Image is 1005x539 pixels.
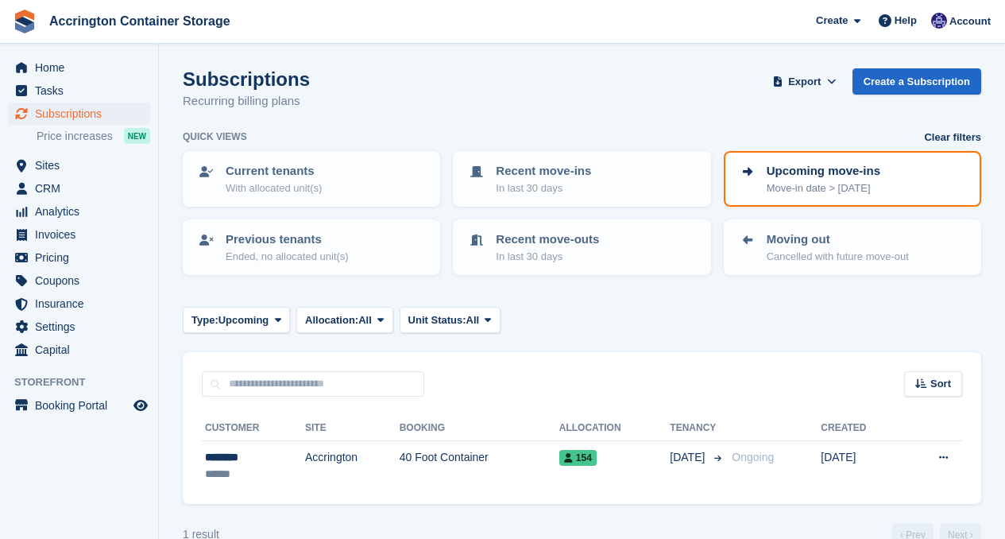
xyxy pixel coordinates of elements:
[124,128,150,144] div: NEW
[8,394,150,417] a: menu
[852,68,981,95] a: Create a Subscription
[37,129,113,144] span: Price increases
[924,130,981,145] a: Clear filters
[400,441,559,491] td: 40 Foot Container
[183,92,310,111] p: Recurring billing plans
[35,223,130,246] span: Invoices
[725,153,980,205] a: Upcoming move-ins Move-in date > [DATE]
[226,162,322,180] p: Current tenants
[8,223,150,246] a: menu
[400,307,501,333] button: Unit Status: All
[305,312,358,328] span: Allocation:
[496,231,599,249] p: Recent move-outs
[8,177,150,200] a: menu
[35,56,130,79] span: Home
[408,312,466,328] span: Unit Status:
[226,249,349,265] p: Ended, no allocated unit(s)
[14,374,158,390] span: Storefront
[496,162,591,180] p: Recent move-ins
[821,441,902,491] td: [DATE]
[191,312,218,328] span: Type:
[35,103,130,125] span: Subscriptions
[454,153,709,205] a: Recent move-ins In last 30 days
[35,394,130,417] span: Booking Portal
[930,376,951,392] span: Sort
[35,246,130,269] span: Pricing
[8,269,150,292] a: menu
[35,269,130,292] span: Coupons
[895,13,917,29] span: Help
[35,339,130,361] span: Capital
[816,13,848,29] span: Create
[184,221,439,273] a: Previous tenants Ended, no allocated unit(s)
[725,221,980,273] a: Moving out Cancelled with future move-out
[8,339,150,361] a: menu
[466,312,480,328] span: All
[821,416,902,441] th: Created
[559,416,671,441] th: Allocation
[8,246,150,269] a: menu
[767,162,880,180] p: Upcoming move-ins
[8,56,150,79] a: menu
[37,127,150,145] a: Price increases NEW
[8,154,150,176] a: menu
[226,180,322,196] p: With allocated unit(s)
[131,396,150,415] a: Preview store
[8,79,150,102] a: menu
[358,312,372,328] span: All
[767,180,880,196] p: Move-in date > [DATE]
[35,316,130,338] span: Settings
[767,249,909,265] p: Cancelled with future move-out
[8,200,150,223] a: menu
[496,180,591,196] p: In last 30 days
[931,13,947,29] img: Jacob Connolly
[496,249,599,265] p: In last 30 days
[35,154,130,176] span: Sites
[183,130,247,144] h6: Quick views
[218,312,269,328] span: Upcoming
[35,200,130,223] span: Analytics
[8,293,150,315] a: menu
[559,450,597,466] span: 154
[767,231,909,249] p: Moving out
[670,416,725,441] th: Tenancy
[184,153,439,205] a: Current tenants With allocated unit(s)
[8,103,150,125] a: menu
[202,416,305,441] th: Customer
[400,416,559,441] th: Booking
[35,79,130,102] span: Tasks
[670,449,708,466] span: [DATE]
[13,10,37,33] img: stora-icon-8386f47178a22dfd0bd8f6a31ec36ba5ce8667c1dd55bd0f319d3a0aa187defe.svg
[35,177,130,200] span: CRM
[949,14,991,29] span: Account
[732,451,774,463] span: Ongoing
[43,8,237,34] a: Accrington Container Storage
[454,221,709,273] a: Recent move-outs In last 30 days
[183,68,310,90] h1: Subscriptions
[788,74,821,90] span: Export
[296,307,393,333] button: Allocation: All
[35,293,130,315] span: Insurance
[770,68,840,95] button: Export
[183,307,290,333] button: Type: Upcoming
[226,231,349,249] p: Previous tenants
[305,441,400,491] td: Accrington
[8,316,150,338] a: menu
[305,416,400,441] th: Site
